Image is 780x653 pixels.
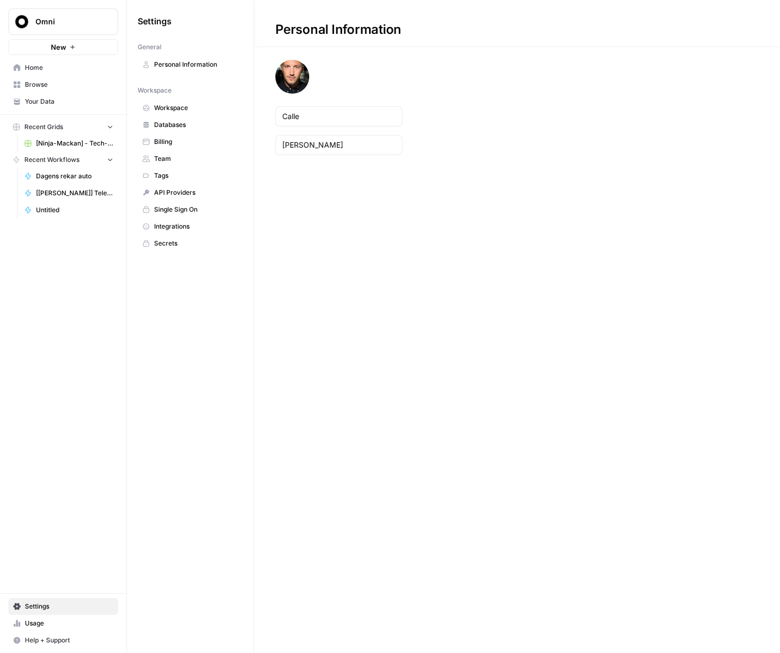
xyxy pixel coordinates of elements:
span: [[PERSON_NAME]] Telegramtvätten [36,188,113,198]
a: [Ninja-Mackan] - Tech-kategoriseraren Grid [20,135,118,152]
button: New [8,39,118,55]
span: General [138,42,162,52]
span: Secrets [154,239,238,248]
a: API Providers [138,184,243,201]
span: Usage [25,619,113,628]
a: Single Sign On [138,201,243,218]
button: Workspace: Omni [8,8,118,35]
a: Your Data [8,93,118,110]
div: Personal Information [254,21,423,38]
span: Billing [154,137,238,147]
a: Usage [8,615,118,632]
img: Omni Logo [12,12,31,31]
span: Team [154,154,238,164]
span: Recent Grids [24,122,63,132]
span: Tags [154,171,238,180]
a: Billing [138,133,243,150]
span: Settings [25,602,113,611]
span: Workspace [154,103,238,113]
span: Single Sign On [154,205,238,214]
span: Omni [35,16,100,27]
a: Home [8,59,118,76]
a: Team [138,150,243,167]
a: Secrets [138,235,243,252]
a: Untitled [20,202,118,219]
a: Databases [138,116,243,133]
span: Browse [25,80,113,89]
a: Integrations [138,218,243,235]
a: Personal Information [138,56,243,73]
span: API Providers [154,188,238,197]
span: Your Data [25,97,113,106]
span: Databases [154,120,238,130]
span: [Ninja-Mackan] - Tech-kategoriseraren Grid [36,139,113,148]
span: Personal Information [154,60,238,69]
a: Settings [8,598,118,615]
a: Workspace [138,99,243,116]
span: Workspace [138,86,172,95]
span: Recent Workflows [24,155,79,165]
span: Settings [138,15,172,28]
button: Help + Support [8,632,118,649]
button: Recent Workflows [8,152,118,168]
span: Untitled [36,205,113,215]
span: Integrations [154,222,238,231]
img: avatar [275,60,309,94]
span: Help + Support [25,636,113,645]
a: [[PERSON_NAME]] Telegramtvätten [20,185,118,202]
button: Recent Grids [8,119,118,135]
span: Home [25,63,113,72]
span: New [51,42,66,52]
a: Tags [138,167,243,184]
span: Dagens rekar auto [36,171,113,181]
a: Dagens rekar auto [20,168,118,185]
a: Browse [8,76,118,93]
